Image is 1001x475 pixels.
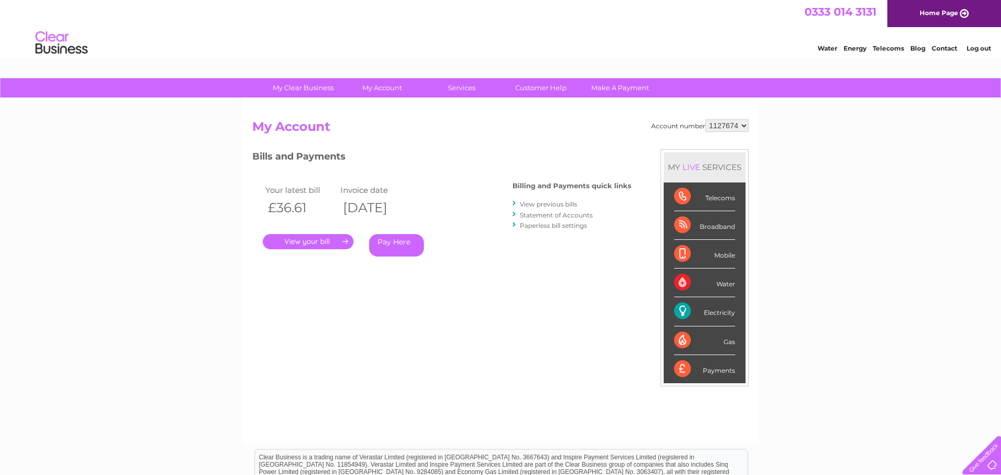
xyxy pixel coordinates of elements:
[967,44,991,52] a: Log out
[577,78,663,98] a: Make A Payment
[498,78,584,98] a: Customer Help
[338,183,413,197] td: Invoice date
[263,197,338,218] th: £36.61
[680,162,702,172] div: LIVE
[419,78,505,98] a: Services
[369,234,424,257] a: Pay Here
[804,5,876,18] a: 0333 014 3131
[520,222,587,229] a: Paperless bill settings
[252,119,749,139] h2: My Account
[255,6,748,51] div: Clear Business is a trading name of Verastar Limited (registered in [GEOGRAPHIC_DATA] No. 3667643...
[844,44,866,52] a: Energy
[252,149,631,167] h3: Bills and Payments
[664,152,746,182] div: MY SERVICES
[263,234,353,249] a: .
[674,240,735,269] div: Mobile
[512,182,631,190] h4: Billing and Payments quick links
[260,78,346,98] a: My Clear Business
[873,44,904,52] a: Telecoms
[338,197,413,218] th: [DATE]
[339,78,425,98] a: My Account
[674,355,735,383] div: Payments
[910,44,925,52] a: Blog
[651,119,749,132] div: Account number
[674,211,735,240] div: Broadband
[932,44,957,52] a: Contact
[520,200,577,208] a: View previous bills
[674,182,735,211] div: Telecoms
[817,44,837,52] a: Water
[263,183,338,197] td: Your latest bill
[674,269,735,297] div: Water
[520,211,593,219] a: Statement of Accounts
[674,297,735,326] div: Electricity
[35,27,88,59] img: logo.png
[674,326,735,355] div: Gas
